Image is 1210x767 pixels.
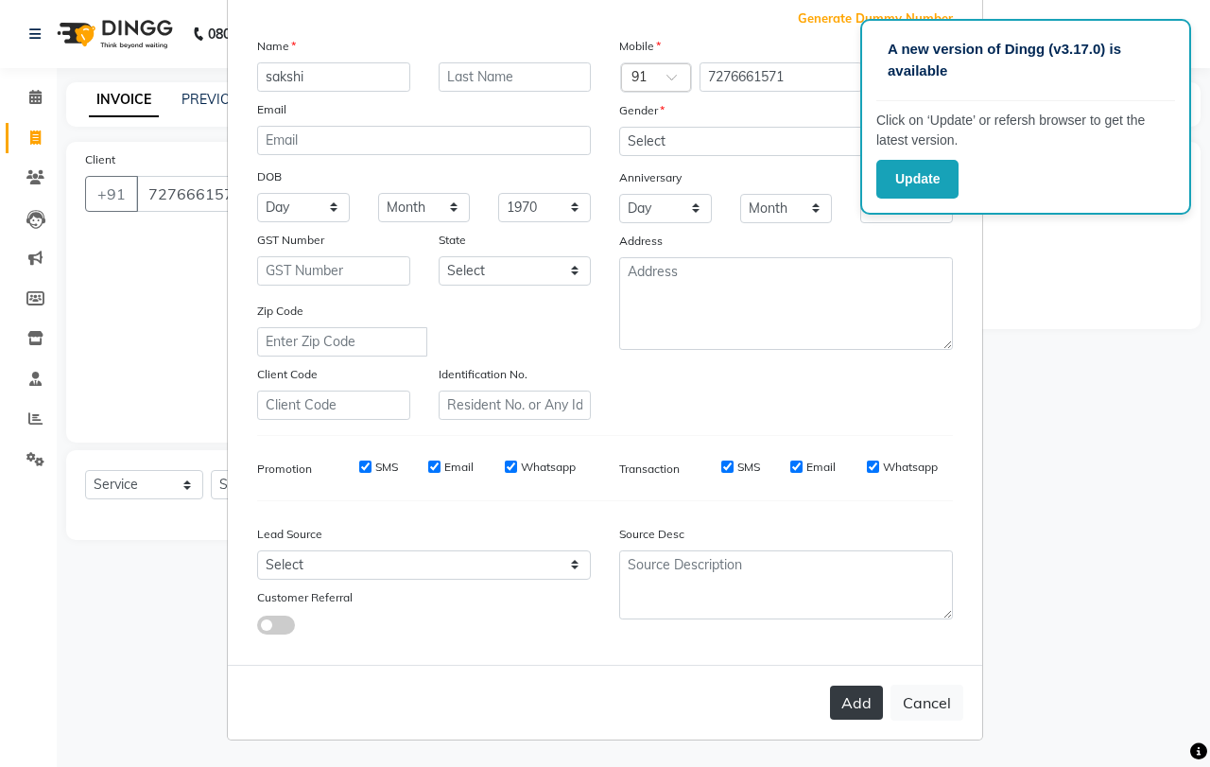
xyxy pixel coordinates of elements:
[439,62,592,92] input: Last Name
[257,256,410,286] input: GST Number
[798,9,953,28] span: Generate Dummy Number
[876,111,1175,150] p: Click on ‘Update’ or refersh browser to get the latest version.
[257,168,282,185] label: DOB
[876,160,959,199] button: Update
[257,526,322,543] label: Lead Source
[439,391,592,420] input: Resident No. or Any Id
[700,62,863,92] input: Mobile
[257,327,427,357] input: Enter Zip Code
[830,686,883,720] button: Add
[257,589,353,606] label: Customer Referral
[888,39,1164,81] p: A new version of Dingg (v3.17.0) is available
[521,459,576,476] label: Whatsapp
[439,232,466,249] label: State
[444,459,474,476] label: Email
[257,232,324,249] label: GST Number
[619,169,682,186] label: Anniversary
[257,101,286,118] label: Email
[883,459,938,476] label: Whatsapp
[375,459,398,476] label: SMS
[806,459,836,476] label: Email
[737,459,760,476] label: SMS
[890,685,963,721] button: Cancel
[257,62,410,92] input: First Name
[619,461,680,478] label: Transaction
[257,303,303,320] label: Zip Code
[619,526,684,543] label: Source Desc
[257,391,410,420] input: Client Code
[257,366,318,383] label: Client Code
[257,126,591,155] input: Email
[257,38,296,55] label: Name
[257,461,312,478] label: Promotion
[619,38,661,55] label: Mobile
[619,233,663,250] label: Address
[619,102,665,119] label: Gender
[439,366,527,383] label: Identification No.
